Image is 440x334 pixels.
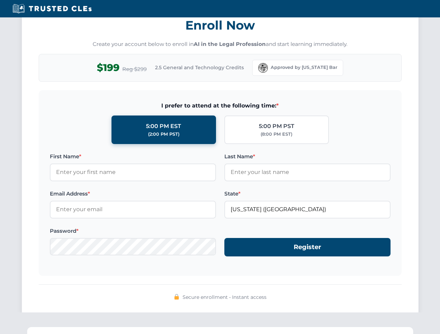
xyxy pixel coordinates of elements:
[39,40,402,48] p: Create your account below to enroll in and start learning immediately.
[50,101,391,110] span: I prefer to attend at the following time:
[50,227,216,235] label: Password
[224,190,391,198] label: State
[259,122,294,131] div: 5:00 PM PST
[258,63,268,73] img: Florida Bar
[155,64,244,71] span: 2.5 General and Technology Credits
[50,201,216,218] input: Enter your email
[261,131,292,138] div: (8:00 PM EST)
[224,201,391,218] input: Florida (FL)
[194,41,266,47] strong: AI in the Legal Profession
[122,65,147,73] span: Reg $299
[39,14,402,36] h3: Enroll Now
[10,3,94,14] img: Trusted CLEs
[174,294,179,300] img: 🔒
[146,122,181,131] div: 5:00 PM EST
[148,131,179,138] div: (2:00 PM PST)
[183,293,267,301] span: Secure enrollment • Instant access
[224,238,391,256] button: Register
[50,164,216,181] input: Enter your first name
[271,64,337,71] span: Approved by [US_STATE] Bar
[224,152,391,161] label: Last Name
[97,60,119,75] span: $199
[224,164,391,181] input: Enter your last name
[50,190,216,198] label: Email Address
[50,152,216,161] label: First Name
